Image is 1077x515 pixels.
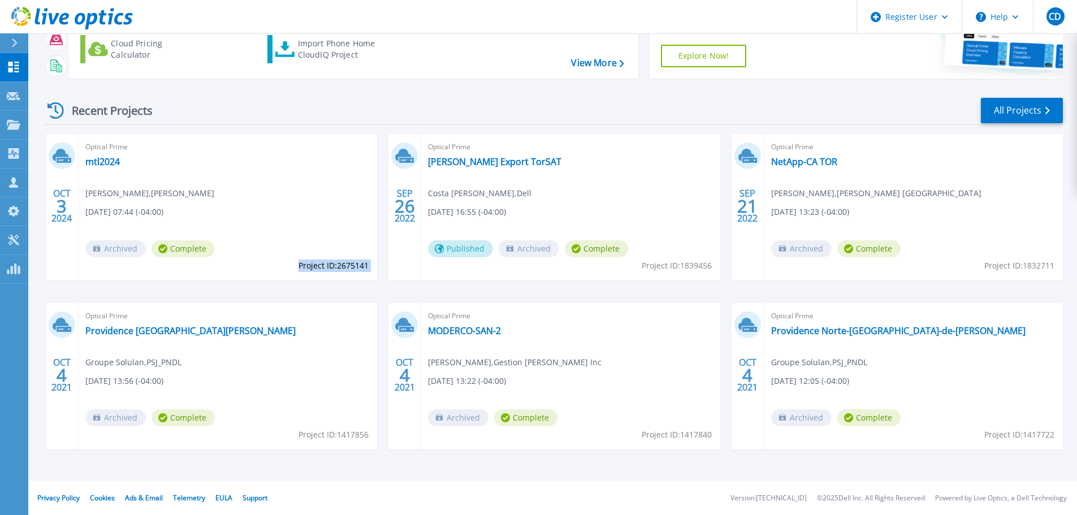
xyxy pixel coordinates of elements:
[771,356,867,369] span: Groupe Solulan , PSJ_PNDL
[400,370,410,380] span: 4
[428,310,713,322] span: Optical Prime
[571,58,624,68] a: View More
[85,356,181,369] span: Groupe Solulan , PSJ_PNDL
[394,185,416,227] div: SEP 2022
[90,493,115,503] a: Cookies
[642,259,712,272] span: Project ID: 1839456
[771,156,837,167] a: NetApp-CA TOR
[661,45,747,67] a: Explore Now!
[85,240,146,257] span: Archived
[152,409,215,426] span: Complete
[771,310,1056,322] span: Optical Prime
[44,97,168,124] div: Recent Projects
[428,375,506,387] span: [DATE] 13:22 (-04:00)
[837,409,901,426] span: Complete
[565,240,628,257] span: Complete
[981,98,1063,123] a: All Projects
[428,206,506,218] span: [DATE] 16:55 (-04:00)
[125,493,163,503] a: Ads & Email
[935,495,1067,502] li: Powered by Live Optics, a Dell Technology
[173,493,205,503] a: Telemetry
[299,259,369,272] span: Project ID: 2675141
[85,409,146,426] span: Archived
[642,429,712,441] span: Project ID: 1417840
[85,141,370,153] span: Optical Prime
[80,35,206,63] a: Cloud Pricing Calculator
[85,375,163,387] span: [DATE] 13:56 (-04:00)
[428,141,713,153] span: Optical Prime
[737,354,758,396] div: OCT 2021
[837,240,901,257] span: Complete
[428,240,493,257] span: Published
[243,493,267,503] a: Support
[51,185,72,227] div: OCT 2024
[85,156,120,167] a: mtl2024
[215,493,232,503] a: EULA
[428,187,531,200] span: Costa [PERSON_NAME] , Dell
[494,409,557,426] span: Complete
[111,38,201,60] div: Cloud Pricing Calculator
[57,201,67,211] span: 3
[428,156,561,167] a: [PERSON_NAME] Export TorSAT
[771,206,849,218] span: [DATE] 13:23 (-04:00)
[85,187,214,200] span: [PERSON_NAME] , [PERSON_NAME]
[771,325,1026,336] a: Providence Norte-[GEOGRAPHIC_DATA]-de-[PERSON_NAME]
[85,310,370,322] span: Optical Prime
[428,356,602,369] span: [PERSON_NAME] , Gestion [PERSON_NAME] Inc
[395,201,415,211] span: 26
[737,201,758,211] span: 21
[742,370,752,380] span: 4
[299,429,369,441] span: Project ID: 1417856
[428,409,488,426] span: Archived
[394,354,416,396] div: OCT 2021
[984,429,1054,441] span: Project ID: 1417722
[817,495,925,502] li: © 2025 Dell Inc. All Rights Reserved
[428,325,501,336] a: MODERCO-SAN-2
[771,375,849,387] span: [DATE] 12:05 (-04:00)
[85,206,163,218] span: [DATE] 07:44 (-04:00)
[771,409,832,426] span: Archived
[37,493,80,503] a: Privacy Policy
[737,185,758,227] div: SEP 2022
[771,187,981,200] span: [PERSON_NAME] , [PERSON_NAME] [GEOGRAPHIC_DATA]
[984,259,1054,272] span: Project ID: 1832711
[152,240,215,257] span: Complete
[730,495,807,502] li: Version: [TECHNICAL_ID]
[298,38,386,60] div: Import Phone Home CloudIQ Project
[57,370,67,380] span: 4
[1049,12,1061,21] span: CD
[51,354,72,396] div: OCT 2021
[499,240,559,257] span: Archived
[771,141,1056,153] span: Optical Prime
[771,240,832,257] span: Archived
[85,325,296,336] a: Providence [GEOGRAPHIC_DATA][PERSON_NAME]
